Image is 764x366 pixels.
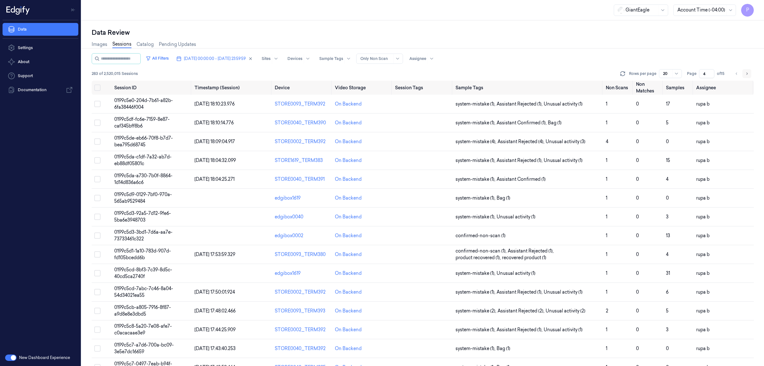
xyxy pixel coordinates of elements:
span: system-mistake (1) , [456,120,497,126]
div: On Backend [335,120,362,126]
span: 0199c5d9-0129-7bf0-970a-565ab9529484 [114,192,172,204]
span: 0199c5cd-8bf3-7c39-8d5c-40cd5ca2740f [114,267,172,279]
span: Unusual activity (1) [544,101,583,107]
span: recovered product (1) [502,254,546,261]
span: 0199c5df-fc6e-7159-8e87-caf345bff8b6 [114,116,170,129]
nav: pagination [732,69,751,78]
span: 5 [666,120,668,126]
button: Select row [94,345,101,352]
button: Select row [94,326,101,333]
div: On Backend [335,345,362,352]
div: edgibox1619 [275,195,330,201]
span: 6 [666,289,668,295]
span: 17 [666,101,670,107]
a: Pending Updates [159,41,196,48]
span: 1 [606,270,607,276]
span: Assistant Rejected (1) , [508,248,555,254]
th: Video Storage [332,81,393,95]
span: system-mistake (1) , [456,195,497,201]
div: On Backend [335,157,362,164]
span: system-mistake (1) , [456,214,497,220]
th: Samples [663,81,694,95]
span: system-mistake (1) , [456,176,497,183]
button: P [741,4,754,17]
span: 3 [666,214,668,220]
span: 0 [636,157,639,163]
div: On Backend [335,176,362,183]
span: 0 [636,176,639,182]
span: Page [687,71,697,77]
span: 1 [606,176,607,182]
span: Unusual activity (3) [546,138,585,145]
div: On Backend [335,101,362,107]
span: 1 [606,327,607,333]
span: [DATE] 17:43:40.253 [195,346,236,351]
span: 1 [606,101,607,107]
span: rupa b [696,308,710,314]
span: 0 [666,346,669,351]
span: Unusual activity (2) [546,308,585,314]
span: Unusual activity (1) [544,289,583,296]
span: 0 [666,139,669,144]
span: 4 [666,176,668,182]
span: Assistant Confirmed (1) , [497,120,548,126]
th: Session ID [112,81,192,95]
th: Device [272,81,332,95]
div: STORE0002_TERM392 [275,326,330,333]
span: 4 [606,139,608,144]
button: Select row [94,289,101,295]
span: 0 [636,214,639,220]
span: Unusual activity (1) [497,270,535,277]
button: About [3,55,78,68]
span: 0199c5d3-92a5-7d12-9fe6-5ba6e3948703 [114,210,171,223]
th: Non Matches [633,81,664,95]
span: rupa b [696,346,710,351]
span: 0199c5c8-5a20-7e08-afe7-c0acacaae3e9 [114,323,172,336]
span: system-mistake (1) , [456,101,497,107]
span: rupa b [696,120,710,126]
span: 1 [606,289,607,295]
span: confirmed-non-scan (1) [456,232,506,239]
span: rupa b [696,289,710,295]
div: Data Review [92,28,754,37]
span: [DATE] 00:00:00 - [DATE] 23:59:59 [184,56,246,62]
span: rupa b [696,139,710,144]
a: Settings [3,41,78,54]
span: rupa b [696,157,710,163]
a: Documentation [3,84,78,96]
span: 0199c5d3-3bd1-7d6a-aa7e-73733461c322 [114,229,173,242]
span: system-mistake (1) , [456,270,497,277]
span: 0 [636,270,639,276]
th: Assignee [694,81,754,95]
div: STORE0093_TERM393 [275,308,330,314]
span: 15 [666,157,670,163]
button: Go to previous page [732,69,741,78]
span: 0199c5de-eb66-70f8-b7d7-bea795d68745 [114,135,173,148]
span: [DATE] 18:04:25.271 [195,176,235,182]
span: rupa b [696,270,710,276]
span: system-mistake (4) , [456,138,498,145]
a: Support [3,70,78,82]
span: Bag (1) [497,195,510,201]
div: STORE0093_TERM380 [275,251,330,258]
div: On Backend [335,214,362,220]
span: 0 [636,233,639,238]
span: 2 [606,308,608,314]
span: 0 [636,139,639,144]
span: Assistant Rejected (1) , [497,289,544,296]
span: 1 [606,346,607,351]
div: On Backend [335,308,362,314]
span: Assistant Rejected (4) , [498,138,546,145]
div: STORE1619_TERM383 [275,157,330,164]
div: STORE0093_TERM392 [275,101,330,107]
button: All Filters [143,53,171,63]
button: Toggle Navigation [68,5,78,15]
button: [DATE] 00:00:00 - [DATE] 23:59:59 [174,54,255,64]
span: Assistant Confirmed (1) [497,176,546,183]
span: 1 [606,252,607,257]
span: Assistant Rejected (1) , [497,157,544,164]
span: 0 [636,101,639,107]
div: STORE0040_TERM391 [275,176,330,183]
button: Select row [94,176,101,182]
